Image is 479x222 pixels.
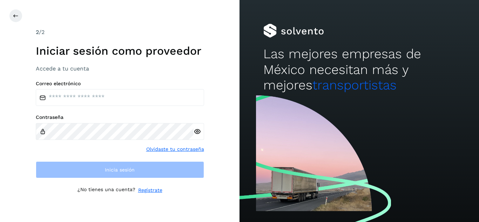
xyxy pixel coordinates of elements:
label: Contraseña [36,114,204,120]
span: transportistas [312,78,397,93]
p: ¿No tienes una cuenta? [77,187,135,194]
a: Regístrate [138,187,162,194]
h3: Accede a tu cuenta [36,65,204,72]
a: Olvidaste tu contraseña [146,146,204,153]
span: 2 [36,29,39,35]
h2: Las mejores empresas de México necesitan más y mejores [263,46,455,93]
div: /2 [36,28,204,36]
label: Correo electrónico [36,81,204,87]
button: Inicia sesión [36,161,204,178]
span: Inicia sesión [105,167,135,172]
h1: Iniciar sesión como proveedor [36,44,204,58]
